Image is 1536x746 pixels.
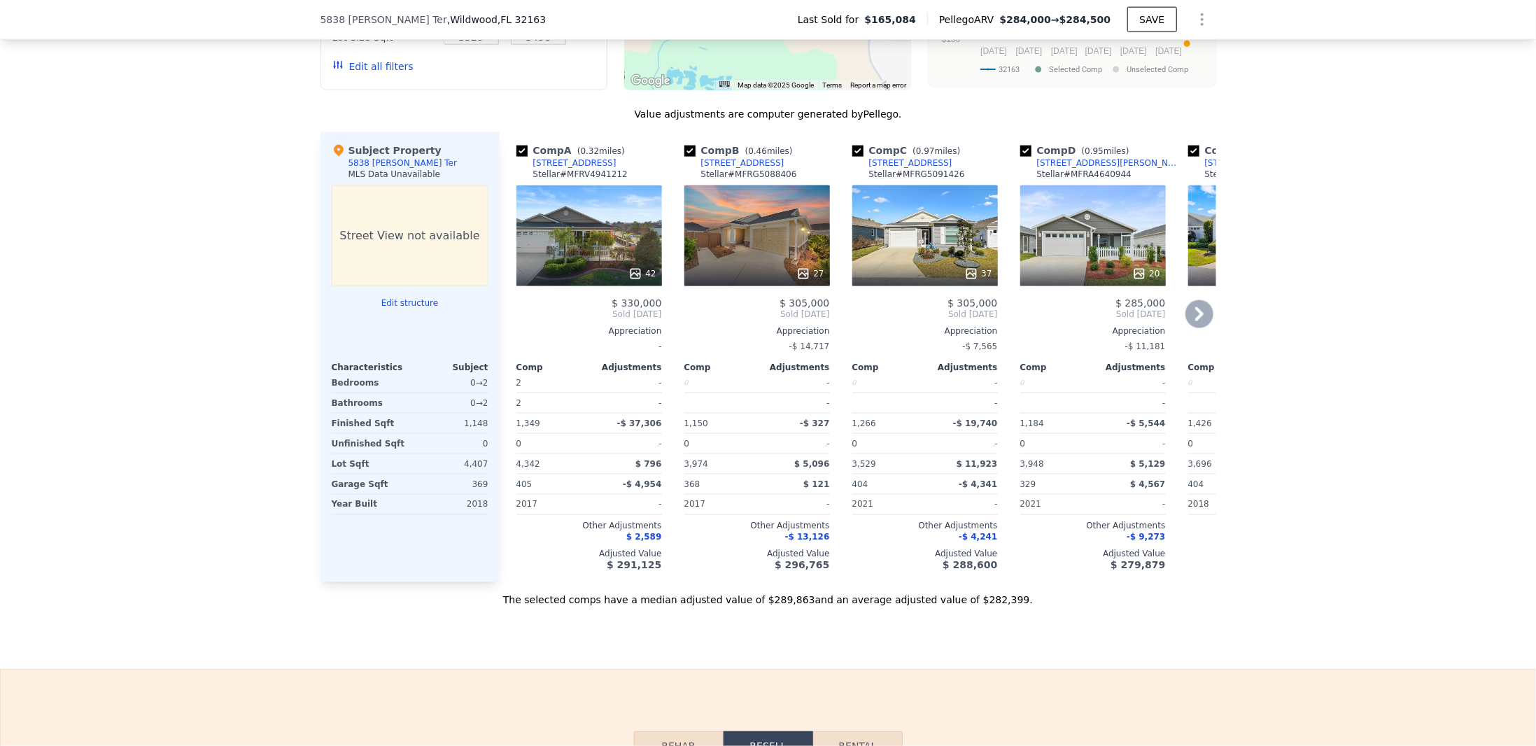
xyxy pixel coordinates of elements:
div: [STREET_ADDRESS][PERSON_NAME] [1205,157,1351,169]
span: 368 [684,479,700,489]
div: Adjustments [925,362,998,373]
span: 0.46 [748,146,767,156]
div: 0 [1188,373,1258,393]
div: Other Adjustments [1188,521,1334,532]
button: SAVE [1127,7,1176,32]
span: 1,150 [684,418,708,428]
div: Adjusted Value [852,549,998,560]
span: $165,084 [864,13,916,27]
text: [DATE] [1155,46,1182,56]
span: 3,974 [684,459,708,469]
div: Bedrooms [332,373,407,393]
div: - [592,434,662,453]
div: 27 [796,267,824,281]
div: Stellar # MFRG5091426 [869,169,965,180]
div: Adjusted Value [1020,549,1166,560]
div: - [928,373,998,393]
span: -$ 19,740 [953,418,998,428]
span: 329 [1020,479,1036,489]
span: $ 121 [803,479,830,489]
span: $ 285,000 [1115,297,1165,309]
span: $ 330,000 [612,297,661,309]
div: - [760,373,830,393]
span: -$ 9,273 [1127,533,1165,542]
span: $ 5,129 [1130,459,1165,469]
div: - [928,434,998,453]
a: [STREET_ADDRESS][PERSON_NAME] [1020,157,1183,169]
span: 3,529 [852,459,876,469]
span: Map data ©2025 Google [738,81,815,89]
div: [STREET_ADDRESS] [701,157,784,169]
text: Unselected Comp [1127,65,1188,74]
div: 37 [964,267,992,281]
div: 1,148 [413,414,488,433]
div: Adjustments [757,362,830,373]
div: Other Adjustments [684,521,830,532]
span: 4,342 [516,459,540,469]
button: Edit structure [332,297,488,309]
span: 1,266 [852,418,876,428]
div: Stellar # MFRG5092202 [1205,169,1301,180]
a: Open this area in Google Maps (opens a new window) [628,72,674,90]
div: - [928,393,998,413]
div: - [1096,373,1166,393]
div: - [516,337,662,356]
div: Comp B [684,143,798,157]
div: - [760,393,830,413]
div: - [592,373,662,393]
span: $ 796 [635,459,662,469]
span: $ 2,589 [626,533,661,542]
span: Last Sold for [798,13,865,27]
span: $ 4,567 [1130,479,1165,489]
div: 2017 [684,495,754,514]
span: ( miles) [1076,146,1135,156]
div: Street View not available [332,185,488,286]
span: -$ 327 [800,418,830,428]
button: Keyboard shortcuts [719,81,729,87]
div: Value adjustments are computer generated by Pellego . [320,107,1216,121]
div: [STREET_ADDRESS] [869,157,952,169]
div: Comp A [516,143,630,157]
span: 405 [516,479,533,489]
span: 1,184 [1020,418,1044,428]
text: [DATE] [1120,46,1147,56]
div: Adjustments [1093,362,1166,373]
span: 3,948 [1020,459,1044,469]
span: -$ 5,544 [1127,418,1165,428]
span: -$ 13,126 [785,533,830,542]
span: -$ 7,565 [962,342,997,351]
div: 2018 [1188,495,1258,514]
div: 0 [684,373,754,393]
div: Finished Sqft [332,414,407,433]
text: [DATE] [1085,46,1111,56]
div: - [592,495,662,514]
div: - [1096,495,1166,514]
span: -$ 4,341 [959,479,997,489]
span: 1,426 [1188,418,1212,428]
div: Bathrooms [332,393,407,413]
span: $ 291,125 [607,560,661,571]
text: [DATE] [980,46,1007,56]
span: $ 279,879 [1111,560,1165,571]
div: 369 [413,474,488,494]
div: Year Built [332,495,407,514]
div: Comp [684,362,757,373]
span: 0 [516,439,522,449]
a: Report a map error [851,81,907,89]
div: 0 → 2 [413,393,488,413]
a: [STREET_ADDRESS] [852,157,952,169]
span: $ 305,000 [947,297,997,309]
span: ( miles) [907,146,966,156]
div: Appreciation [852,325,998,337]
div: Stellar # MFRV4941212 [533,169,628,180]
div: Appreciation [516,325,662,337]
span: $ 5,096 [794,459,829,469]
div: Other Adjustments [1020,521,1166,532]
div: Adjustments [589,362,662,373]
span: -$ 14,717 [789,342,830,351]
div: Comp [516,362,589,373]
div: - [1096,434,1166,453]
span: , Wildwood [447,13,546,27]
span: 2 [516,378,522,388]
div: - [760,495,830,514]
